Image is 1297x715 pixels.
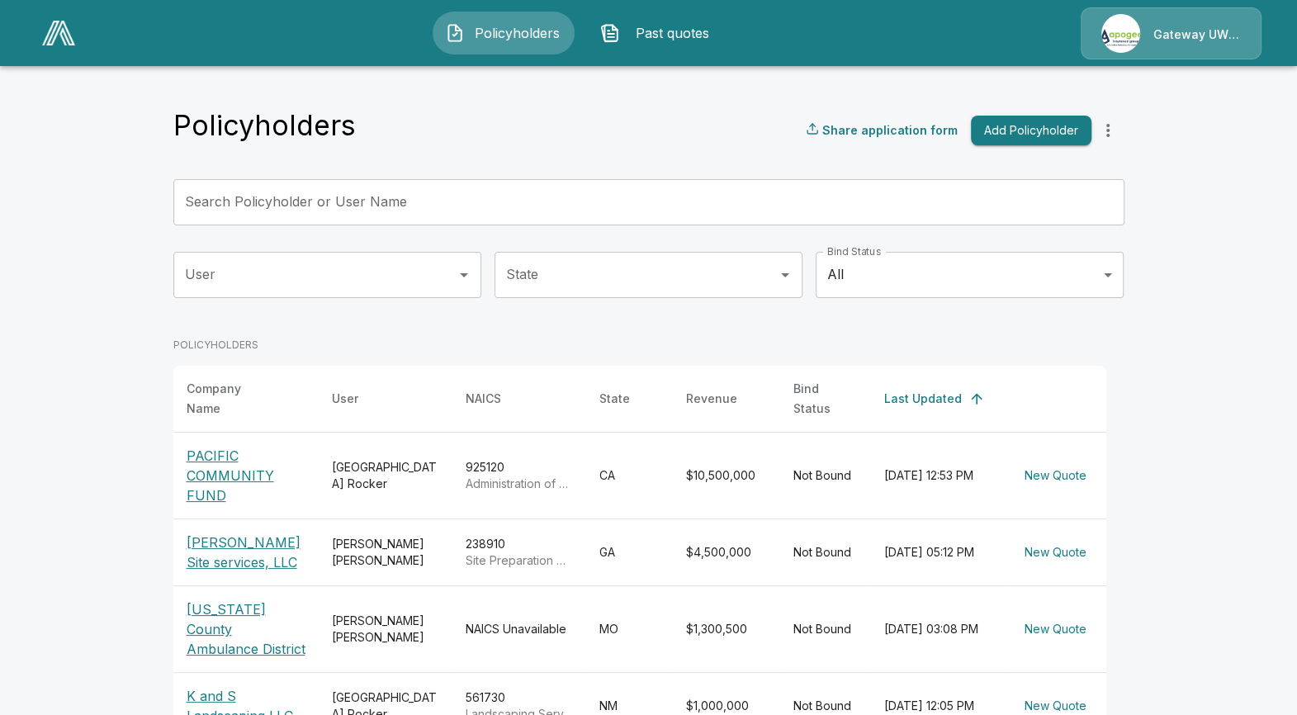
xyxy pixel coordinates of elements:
button: Open [452,263,476,286]
div: [GEOGRAPHIC_DATA] Rocker [332,459,439,492]
p: Share application form [822,121,958,139]
img: AA Logo [42,21,75,45]
p: Site Preparation Contractors [466,552,573,569]
label: Bind Status [827,244,881,258]
div: 925120 [466,459,573,492]
p: [PERSON_NAME] Site services, LLC [187,533,305,572]
td: [DATE] 03:08 PM [871,585,1005,672]
span: Policyholders [471,23,562,43]
img: Policyholders Icon [445,23,465,43]
button: New Quote [1018,461,1093,491]
button: Open [774,263,797,286]
span: Past quotes [627,23,717,43]
img: Agency Icon [1101,14,1140,53]
td: [DATE] 12:53 PM [871,432,1005,518]
th: Bind Status [780,366,871,433]
button: Policyholders IconPolicyholders [433,12,575,54]
td: MO [586,585,673,672]
td: Not Bound [780,585,871,672]
p: PACIFIC COMMUNITY FUND [187,446,305,505]
div: User [332,389,358,409]
td: $1,300,500 [673,585,780,672]
td: $10,500,000 [673,432,780,518]
td: [DATE] 05:12 PM [871,518,1005,585]
a: Agency IconGateway UW dba Apogee [1081,7,1261,59]
img: Past quotes Icon [600,23,620,43]
button: New Quote [1018,614,1093,645]
td: $4,500,000 [673,518,780,585]
div: NAICS [466,389,501,409]
td: NAICS Unavailable [452,585,586,672]
p: Administration of Urban Planning and Community and Rural Development [466,476,573,492]
button: New Quote [1018,537,1093,568]
p: POLICYHOLDERS [173,338,1106,353]
p: Gateway UW dba Apogee [1153,26,1241,43]
div: 238910 [466,536,573,569]
td: Not Bound [780,432,871,518]
div: Company Name [187,379,276,419]
a: Add Policyholder [964,116,1091,146]
td: CA [586,432,673,518]
button: more [1091,114,1124,147]
button: Past quotes IconPast quotes [588,12,730,54]
button: Add Policyholder [971,116,1091,146]
div: [PERSON_NAME] [PERSON_NAME] [332,536,439,569]
div: Revenue [686,389,737,409]
div: [PERSON_NAME] [PERSON_NAME] [332,613,439,646]
div: Last Updated [884,389,962,409]
div: All [816,252,1124,298]
div: State [599,389,630,409]
td: GA [586,518,673,585]
p: [US_STATE] County Ambulance District [187,599,305,659]
td: Not Bound [780,518,871,585]
h4: Policyholders [173,108,356,143]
